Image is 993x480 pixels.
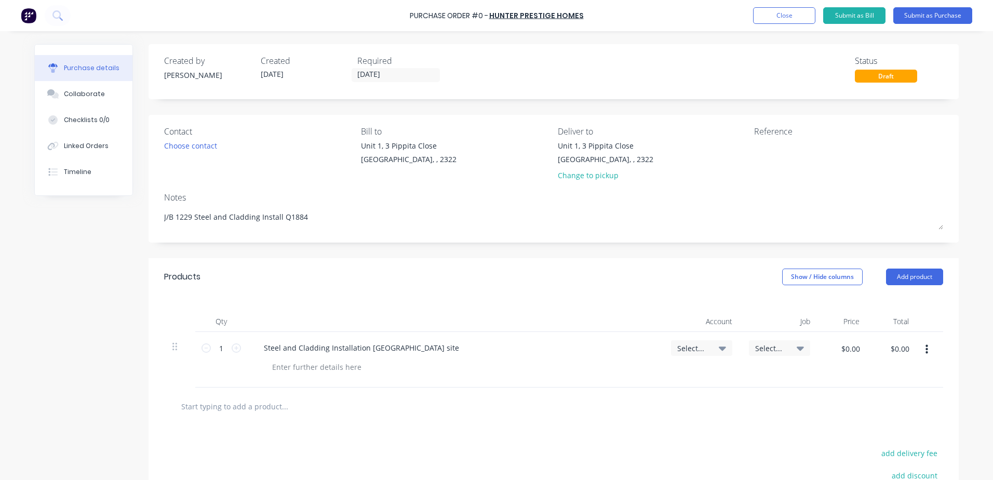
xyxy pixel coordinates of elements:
span: Select... [755,343,786,354]
div: Qty [195,311,247,332]
div: Created by [164,55,252,67]
div: Purchase Order #0 - [410,10,488,21]
div: [GEOGRAPHIC_DATA], , 2322 [558,154,653,165]
button: Timeline [35,159,132,185]
div: Choose contact [164,140,217,151]
div: Deliver to [558,125,747,138]
textarea: J/B 1229 Steel and Cladding Install Q1884 [164,206,943,230]
div: Status [855,55,943,67]
div: Job [741,311,818,332]
button: Purchase details [35,55,132,81]
button: Linked Orders [35,133,132,159]
div: Total [868,311,917,332]
img: Factory [21,8,36,23]
div: Linked Orders [64,141,109,151]
div: Timeline [64,167,91,177]
div: Collaborate [64,89,105,99]
div: Steel and Cladding Installation [GEOGRAPHIC_DATA] site [256,340,467,355]
div: Checklists 0/0 [64,115,110,125]
div: Draft [855,70,917,83]
button: Checklists 0/0 [35,107,132,133]
div: [PERSON_NAME] [164,70,252,81]
div: Contact [164,125,353,138]
div: Price [818,311,868,332]
div: Unit 1, 3 Pippita Close [558,140,653,151]
div: Products [164,271,200,283]
button: Submit as Purchase [893,7,972,24]
input: Start typing to add a product... [181,396,388,417]
a: Hunter Prestige Homes [489,10,584,21]
div: Change to pickup [558,170,653,181]
button: Show / Hide columns [782,269,863,285]
button: Submit as Bill [823,7,885,24]
div: Bill to [361,125,550,138]
button: Collaborate [35,81,132,107]
div: Required [357,55,446,67]
div: Notes [164,191,943,204]
button: add delivery fee [875,446,943,460]
div: [GEOGRAPHIC_DATA], , 2322 [361,154,457,165]
div: Account [663,311,741,332]
button: Add product [886,269,943,285]
span: Select... [677,343,708,354]
div: Purchase details [64,63,119,73]
button: Close [753,7,815,24]
div: Created [261,55,349,67]
div: Reference [754,125,943,138]
div: Unit 1, 3 Pippita Close [361,140,457,151]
